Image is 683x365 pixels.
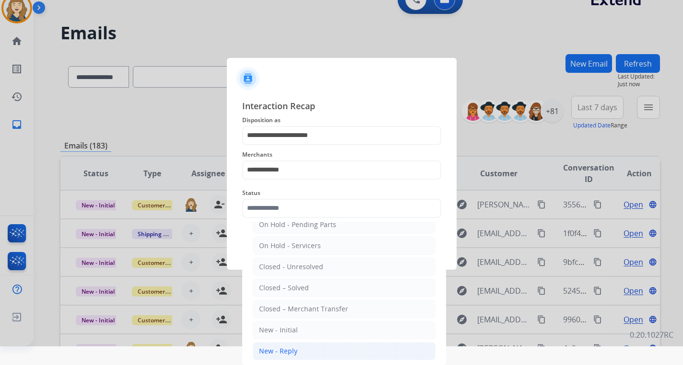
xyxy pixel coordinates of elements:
[236,67,259,90] img: contactIcon
[242,187,441,199] span: Status
[242,149,441,160] span: Merchants
[259,325,298,335] div: New - Initial
[259,220,336,229] div: On Hold - Pending Parts
[259,241,321,251] div: On Hold - Servicers
[259,346,297,356] div: New - Reply
[630,329,673,341] p: 0.20.1027RC
[259,304,348,314] div: Closed – Merchant Transfer
[242,114,441,126] span: Disposition as
[259,283,309,293] div: Closed – Solved
[242,99,441,114] span: Interaction Recap
[259,262,323,272] div: Closed - Unresolved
